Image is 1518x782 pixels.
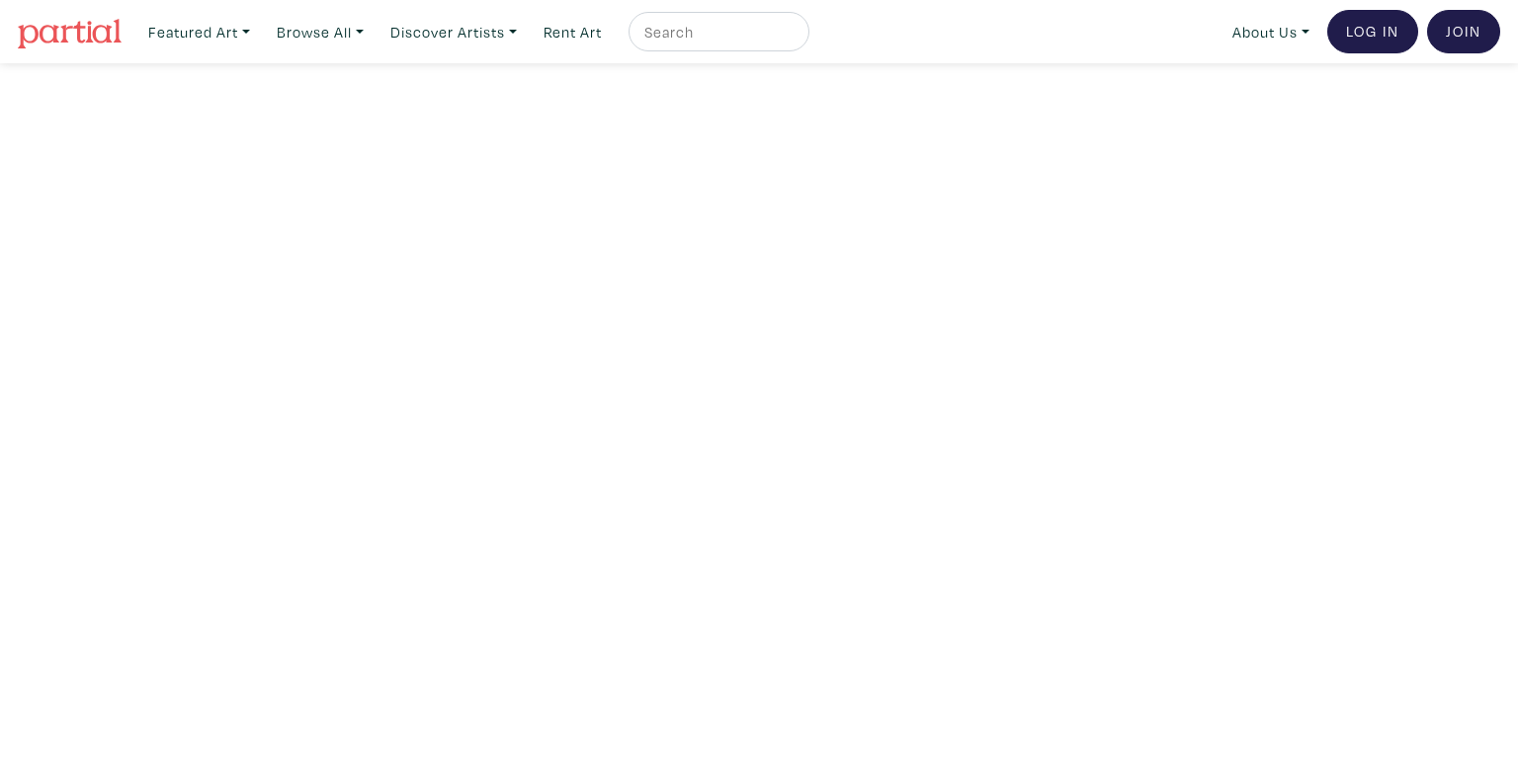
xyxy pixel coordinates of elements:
a: Log In [1327,10,1418,53]
a: About Us [1223,12,1318,52]
a: Discover Artists [381,12,526,52]
a: Browse All [268,12,373,52]
a: Rent Art [535,12,611,52]
input: Search [642,20,791,44]
a: Featured Art [139,12,259,52]
a: Join [1427,10,1500,53]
